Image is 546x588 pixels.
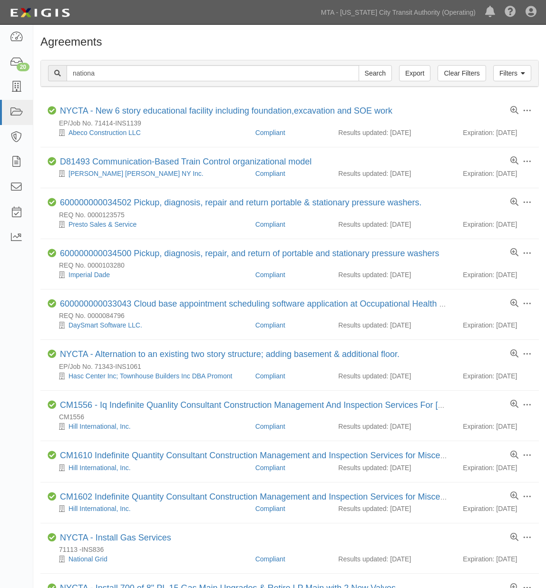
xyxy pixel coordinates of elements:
div: Expiration: [DATE] [463,463,532,472]
div: Hill International, Inc. [48,422,248,431]
a: Hill International, Inc. [68,464,131,472]
i: Help Center - Complianz [505,7,516,18]
a: Compliant [255,555,285,563]
div: Results updated: [DATE] [338,422,448,431]
input: Search [67,65,359,81]
div: Results updated: [DATE] [338,320,448,330]
div: NYCTA - Install Gas Services [60,533,171,543]
i: Compliant [48,401,56,409]
div: Results updated: [DATE] [338,463,448,472]
a: Filters [493,65,531,81]
a: View results summary [510,106,518,115]
i: Compliant [48,350,56,358]
div: Imperial Dade [48,270,248,280]
div: Results updated: [DATE] [338,220,448,229]
a: Hill International, Inc. [68,423,131,430]
img: logo-5460c22ac91f19d4615b14bd174203de0afe785f0fc80cf4dbbc73dc1793850b.png [7,4,73,21]
a: View results summary [510,350,518,358]
a: Export [399,65,430,81]
div: 600000000033043 Cloud base appointment scheduling software application at Occupational Health Ser... [60,299,447,309]
a: Compliant [255,505,285,512]
a: View results summary [510,249,518,257]
a: View results summary [510,157,518,165]
i: Compliant [48,299,56,308]
div: CM1556 [48,412,539,422]
div: Expiration: [DATE] [463,270,532,280]
a: National Grid [68,555,107,563]
a: Compliant [255,170,285,177]
a: NYCTA - Install Gas Services [60,533,171,542]
a: Abeco Construction LLC [68,129,141,136]
div: Presto Sales & Service [48,220,248,229]
a: [PERSON_NAME] [PERSON_NAME] NY Inc. [68,170,204,177]
div: 71113 -INS836 [48,545,539,554]
div: EP/Job No. 71343-INS1061 [48,362,539,371]
i: Compliant [48,106,56,115]
div: Expiration: [DATE] [463,504,532,513]
a: Compliant [255,321,285,329]
div: Expiration: [DATE] [463,554,532,564]
div: Hill International, Inc. [48,463,248,472]
a: MTA - [US_STATE] City Transit Authority (Operating) [316,3,480,22]
div: 20 [17,63,29,71]
div: D81493 Communication-Based Train Control organizational model [60,157,312,167]
a: CM1556 - Iq Indefinite Quanlity Consultant Construction Management And Inspection Services For [P... [60,400,535,410]
a: Compliant [255,372,285,380]
a: D81493 Communication-Based Train Control organizational model [60,157,312,166]
a: Compliant [255,221,285,228]
a: NYCTA - Alternation to an existing two story structure; adding basement & additional floor. [60,349,400,359]
a: Compliant [255,271,285,279]
i: Compliant [48,249,56,258]
a: Hill International, Inc. [68,505,131,512]
div: Results updated: [DATE] [338,169,448,178]
i: Compliant [48,533,56,542]
div: Expiration: [DATE] [463,128,532,137]
a: Clear Filters [438,65,486,81]
a: Hasc Center Inc; Townhouse Builders Inc DBA Promont [68,372,232,380]
a: View results summary [510,299,518,308]
div: Expiration: [DATE] [463,169,532,178]
div: CM1610 Indefinite Quantity Consultant Construction Management and Inspection Services for Miscell... [60,451,447,461]
a: DaySmart Software LLC. [68,321,142,329]
div: Mott MacDonald NY Inc. [48,169,248,178]
a: Presto Sales & Service [68,221,136,228]
i: Compliant [48,157,56,166]
div: Expiration: [DATE] [463,371,532,381]
i: Compliant [48,492,56,501]
div: Hasc Center Inc; Townhouse Builders Inc DBA Promont [48,371,248,381]
i: Compliant [48,198,56,207]
div: Results updated: [DATE] [338,554,448,564]
a: Compliant [255,129,285,136]
div: Expiration: [DATE] [463,320,532,330]
div: NYCTA - Alternation to an existing two story structure; adding basement & additional floor. [60,349,400,360]
input: Search [359,65,392,81]
div: 600000000034502 Pickup, diagnosis, repair and return portable & stationary pressure washers. [60,198,421,208]
a: 600000000034502 Pickup, diagnosis, repair and return portable & stationary pressure washers. [60,198,421,207]
div: Hill International, Inc. [48,504,248,513]
div: Results updated: [DATE] [338,270,448,280]
div: CM1556 - Iq Indefinite Quanlity Consultant Construction Management And Inspection Services For Sa... [60,400,447,411]
div: Results updated: [DATE] [338,128,448,137]
div: 600000000034500 Pickup, diagnosis, repair, and return of portable and stationary pressure washers [60,249,439,259]
div: Expiration: [DATE] [463,220,532,229]
div: CM1602 Indefinite Quantity Consultant Construction Management and Inspection Services for Miscell... [60,492,447,502]
div: Abeco Construction LLC [48,128,248,137]
a: NYCTA - New 6 story educational facility including foundation,excavation and SOE work [60,106,392,116]
div: DaySmart Software LLC. [48,320,248,330]
a: View results summary [510,400,518,409]
div: REQ No. 0000123575 [48,210,539,220]
div: NYCTA - New 6 story educational facility including foundation,excavation and SOE work [60,106,392,116]
a: Compliant [255,464,285,472]
h1: Agreements [40,36,539,48]
div: Expiration: [DATE] [463,422,532,431]
a: View results summary [510,198,518,207]
a: 600000000034500 Pickup, diagnosis, repair, and return of portable and stationary pressure washers [60,249,439,258]
div: REQ No. 0000103280 [48,260,539,270]
div: REQ No. 0000084796 [48,311,539,320]
a: Imperial Dade [68,271,110,279]
a: 600000000033043 Cloud base appointment scheduling software application at Occupational Health Ser... [60,299,472,308]
div: Results updated: [DATE] [338,504,448,513]
a: View results summary [510,533,518,542]
div: National Grid [48,554,248,564]
a: Compliant [255,423,285,430]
